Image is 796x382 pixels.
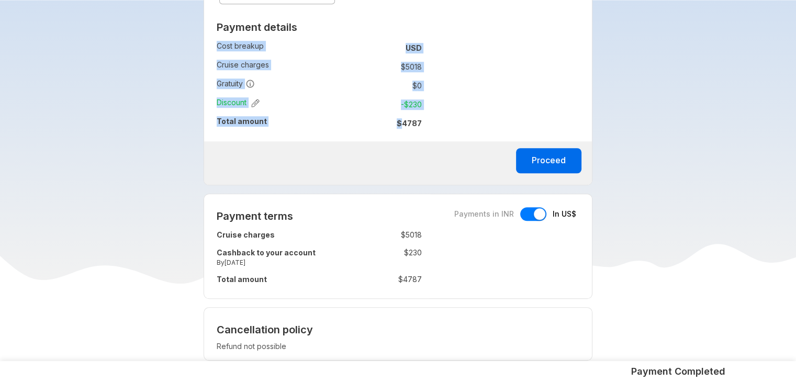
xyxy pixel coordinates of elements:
td: -$ 230 [349,97,422,112]
td: Cruise charges [217,58,344,76]
td: : [344,76,349,95]
td: : [344,95,349,114]
td: Cost breakup [217,39,344,58]
td: : [354,245,360,272]
span: Discount [217,97,260,108]
h2: Cancellation policy [217,323,579,336]
h2: Payment details [217,21,422,33]
strong: Cruise charges [217,230,275,239]
td: $ 0 [349,78,422,93]
small: By [DATE] [217,258,354,267]
td: : [344,39,349,58]
button: Proceed [516,148,581,173]
td: $ 230 [360,245,422,272]
td: $ 5018 [349,60,422,74]
strong: Total amount [217,117,267,126]
span: Payments in INR [454,209,514,219]
strong: Total amount [217,275,267,284]
td: $ 4787 [360,272,422,290]
strong: USD [406,43,422,52]
p: Refund not possible [217,341,579,352]
h2: Payment terms [217,210,422,222]
h5: Payment Completed [631,365,725,378]
span: Gratuity [217,78,255,89]
strong: $ 4787 [397,119,422,128]
strong: Cashback to your account [217,248,316,257]
span: In US$ [553,209,576,219]
td: : [344,58,349,76]
td: : [354,228,360,245]
td: : [344,114,349,133]
td: : [354,272,360,290]
td: $ 5018 [360,228,422,245]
